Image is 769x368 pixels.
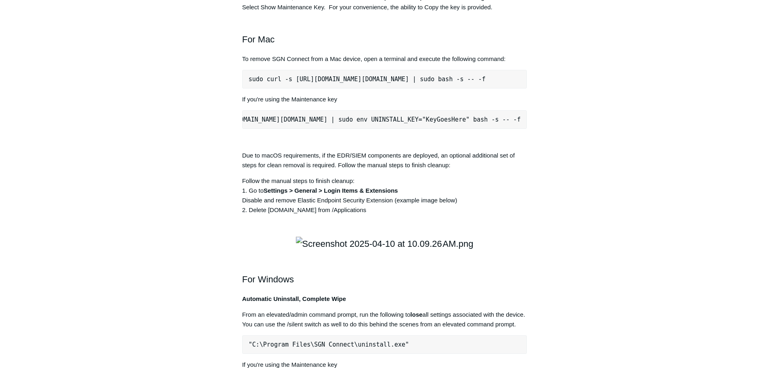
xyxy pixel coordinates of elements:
span: "C:\Program Files\SGN Connect\uninstall.exe" [249,341,409,348]
pre: sudo curl -s [URL][DOMAIN_NAME][DOMAIN_NAME] | sudo bash -s -- -f [242,70,527,88]
p: Follow the manual steps to finish cleanup: 1. Go to Disable and remove Elastic Endpoint Security ... [242,176,527,215]
strong: Automatic Uninstall, Complete Wipe [242,295,346,302]
p: If you're using the Maintenance key [242,95,527,104]
pre: sudo curl -s [URL][DOMAIN_NAME][DOMAIN_NAME] | sudo env UNINSTALL_KEY="KeyGoesHere" bash -s -- -f [242,110,527,129]
p: Due to macOS requirements, if the EDR/SIEM components are deployed, an optional additional set of... [242,151,527,170]
p: To remove SGN Connect from a Mac device, open a terminal and execute the following command: [242,54,527,64]
img: Screenshot 2025-04-10 at 10.09.26 AM.png [296,237,474,251]
span: From an elevated/admin command prompt, run the following to all settings associated with the devi... [242,311,525,328]
strong: Settings > General > Login Items & Extensions [264,187,398,194]
h2: For Mac [242,18,527,46]
h2: For Windows [242,258,527,286]
strong: lose [411,311,423,318]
